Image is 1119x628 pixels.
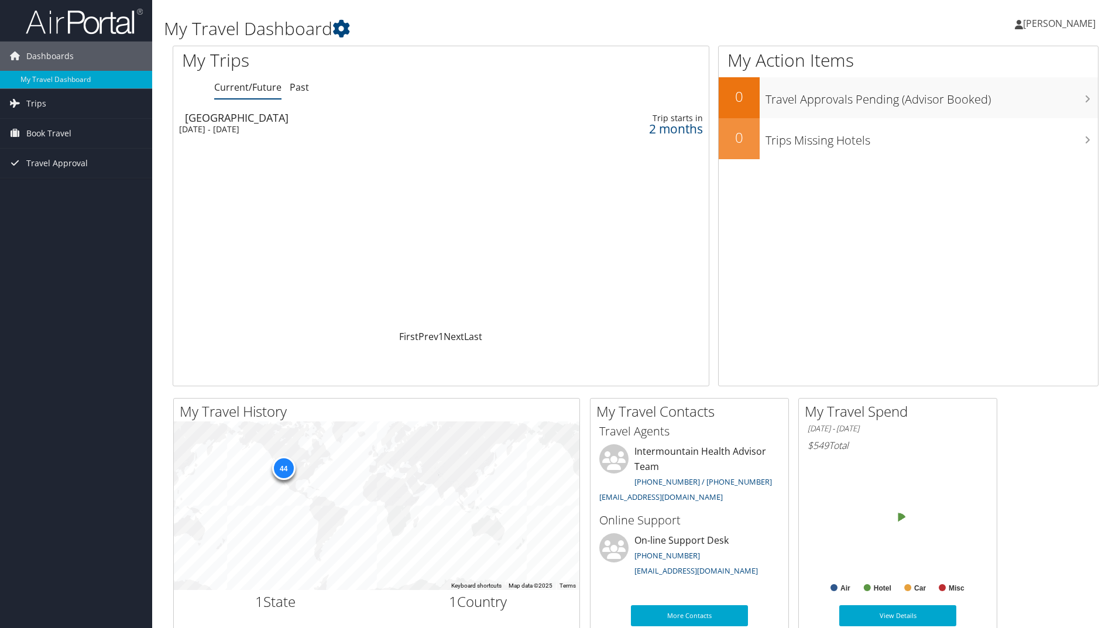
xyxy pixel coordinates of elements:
a: [PHONE_NUMBER] [634,550,700,561]
button: Keyboard shortcuts [451,582,502,590]
h2: 0 [719,87,760,107]
img: airportal-logo.png [26,8,143,35]
span: Trips [26,89,46,118]
h2: My Travel History [180,401,579,421]
h3: Trips Missing Hotels [766,126,1098,149]
text: Misc [949,584,964,592]
h2: 0 [719,128,760,147]
h3: Online Support [599,512,780,529]
span: Travel Approval [26,149,88,178]
a: [EMAIL_ADDRESS][DOMAIN_NAME] [634,565,758,576]
a: Next [444,330,464,343]
a: 0Travel Approvals Pending (Advisor Booked) [719,77,1098,118]
a: Current/Future [214,81,282,94]
img: Google [177,575,215,590]
span: $549 [808,439,829,452]
h1: My Action Items [719,48,1098,73]
h2: My Travel Contacts [596,401,788,421]
a: More Contacts [631,605,748,626]
h2: State [183,592,368,612]
a: Prev [418,330,438,343]
h2: Country [386,592,571,612]
h6: [DATE] - [DATE] [808,423,988,434]
a: Past [290,81,309,94]
a: [PERSON_NAME] [1015,6,1107,41]
h1: My Travel Dashboard [164,16,793,41]
h1: My Trips [182,48,477,73]
a: Last [464,330,482,343]
a: 0Trips Missing Hotels [719,118,1098,159]
text: Air [840,584,850,592]
text: Hotel [874,584,891,592]
a: [PHONE_NUMBER] / [PHONE_NUMBER] [634,476,772,487]
span: Book Travel [26,119,71,148]
h3: Travel Approvals Pending (Advisor Booked) [766,85,1098,108]
a: [EMAIL_ADDRESS][DOMAIN_NAME] [599,492,723,502]
li: On-line Support Desk [593,533,785,581]
h2: My Travel Spend [805,401,997,421]
div: 44 [272,457,295,480]
div: Trip starts in [578,113,702,123]
a: First [399,330,418,343]
span: [PERSON_NAME] [1023,17,1096,30]
h3: Travel Agents [599,423,780,440]
li: Intermountain Health Advisor Team [593,444,785,507]
div: 2 months [578,123,702,134]
a: 1 [438,330,444,343]
a: View Details [839,605,956,626]
span: 1 [255,592,263,611]
div: [DATE] - [DATE] [179,124,514,135]
div: [GEOGRAPHIC_DATA] [185,112,520,123]
h6: Total [808,439,988,452]
text: Car [914,584,926,592]
a: Terms (opens in new tab) [559,582,576,589]
a: Open this area in Google Maps (opens a new window) [177,575,215,590]
span: Dashboards [26,42,74,71]
span: Map data ©2025 [509,582,552,589]
span: 1 [449,592,457,611]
